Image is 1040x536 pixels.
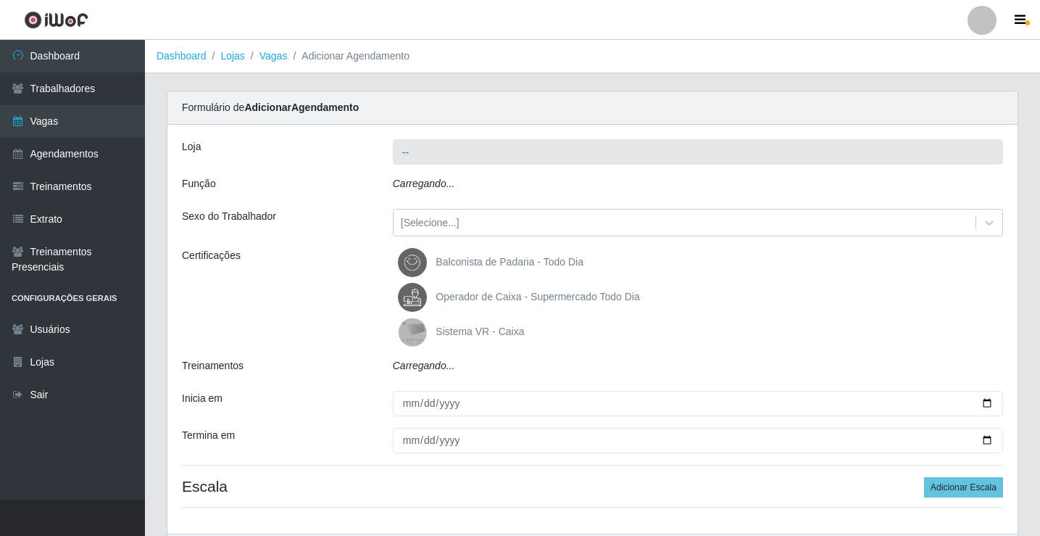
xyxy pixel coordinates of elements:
strong: Adicionar Agendamento [244,102,359,113]
input: 00/00/0000 [393,391,1003,416]
span: Operador de Caixa - Supermercado Todo Dia [436,291,639,302]
i: Carregando... [393,360,455,371]
img: Balconista de Padaria - Todo Dia [398,248,433,277]
a: Dashboard [157,50,207,62]
span: Sistema VR - Caixa [436,326,524,337]
div: Formulário de [167,91,1018,125]
img: Sistema VR - Caixa [398,318,433,347]
label: Função [182,176,216,191]
i: Carregando... [393,178,455,189]
nav: breadcrumb [145,40,1040,73]
input: 00/00/0000 [393,428,1003,453]
div: [Selecione...] [401,215,459,231]
label: Loja [182,139,201,154]
a: Lojas [220,50,244,62]
label: Treinamentos [182,358,244,374]
label: Sexo do Trabalhador [182,209,276,224]
label: Termina em [182,428,235,443]
li: Adicionar Agendamento [287,49,409,64]
label: Certificações [182,248,241,263]
label: Inicia em [182,391,222,406]
img: CoreUI Logo [24,11,88,29]
span: Balconista de Padaria - Todo Dia [436,256,583,268]
img: Operador de Caixa - Supermercado Todo Dia [398,283,433,312]
h4: Escala [182,477,1003,495]
button: Adicionar Escala [924,477,1003,498]
a: Vagas [259,50,288,62]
